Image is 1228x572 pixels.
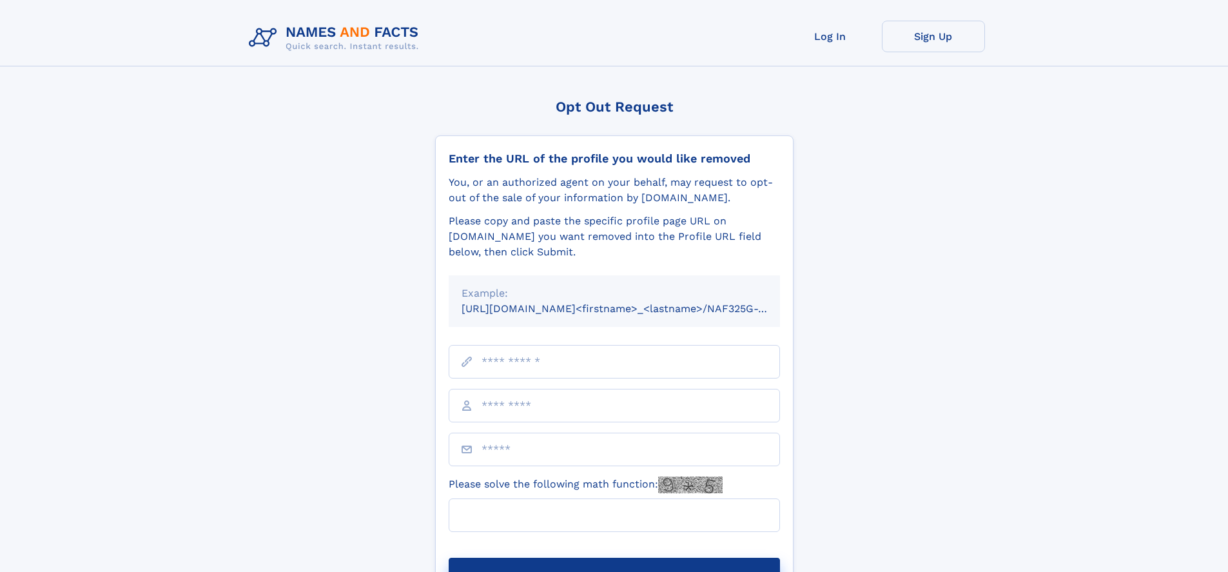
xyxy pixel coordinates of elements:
[435,99,794,115] div: Opt Out Request
[449,477,723,493] label: Please solve the following math function:
[779,21,882,52] a: Log In
[244,21,429,55] img: Logo Names and Facts
[462,302,804,315] small: [URL][DOMAIN_NAME]<firstname>_<lastname>/NAF325G-xxxxxxxx
[449,213,780,260] div: Please copy and paste the specific profile page URL on [DOMAIN_NAME] you want removed into the Pr...
[462,286,767,301] div: Example:
[449,152,780,166] div: Enter the URL of the profile you would like removed
[449,175,780,206] div: You, or an authorized agent on your behalf, may request to opt-out of the sale of your informatio...
[882,21,985,52] a: Sign Up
